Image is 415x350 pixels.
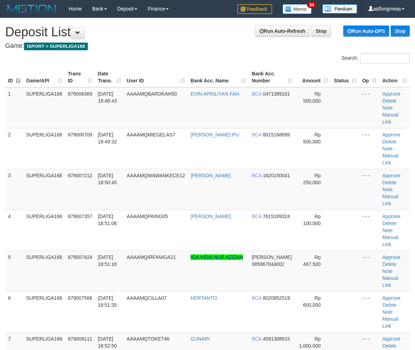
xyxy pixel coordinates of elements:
th: Date Trans.: activate to sort column ascending [95,67,124,87]
span: Copy 8015168699 to clipboard [263,132,290,137]
a: Run Auto-DPS [343,25,389,37]
a: Manual Link [382,316,398,329]
th: Status: activate to sort column ascending [331,67,359,87]
th: Amount: activate to sort column ascending [295,67,331,87]
td: - - - [359,210,379,251]
td: 5 [5,251,23,291]
span: [DATE] 18:48:43 [98,91,117,104]
span: Copy 1620150041 to clipboard [263,173,290,178]
td: - - - [359,251,379,291]
a: Manual Link [382,275,398,288]
span: AAAAMQIRFANIGA21 [127,254,176,260]
span: Rp 250,000 [303,173,321,185]
a: Approve [382,254,400,260]
a: Manual Link [382,234,398,247]
input: Search: [360,53,410,64]
img: panduan.png [322,4,357,14]
a: [PERSON_NAME] PU [191,132,239,137]
span: Rp 500,000 [303,91,321,104]
a: GUNARI [191,336,209,342]
a: Run Auto-Refresh [255,25,310,37]
span: AAAAMQCILLA07 [127,295,167,301]
th: Trans ID: activate to sort column ascending [65,67,95,87]
td: SUPERLIGA168 [23,169,65,210]
span: BCA [252,295,261,301]
span: Copy 8020852519 to clipboard [263,295,290,301]
a: Approve [382,295,400,301]
h4: Game: [5,43,410,50]
a: Manual Link [382,153,398,165]
span: ISPORT > SUPERLIGA168 [24,43,88,50]
span: [DATE] 18:51:06 [98,214,117,226]
span: AAAAMQPAING05 [127,214,168,219]
a: EVIN APRILIYAN FAH [191,91,239,97]
a: Note [382,105,393,111]
span: [DATE] 18:51:35 [98,295,117,308]
a: Note [382,309,393,315]
span: 879006369 [68,91,92,97]
a: Delete [382,98,396,104]
a: [PERSON_NAME] [191,173,231,178]
span: [DATE] 18:50:45 [98,173,117,185]
span: Rp 1,000,000 [299,336,321,349]
span: Copy 7615189324 to clipboard [263,214,290,219]
span: AAAAMQBAROKAH50 [127,91,177,97]
td: 1 [5,87,23,128]
th: User ID: activate to sort column ascending [124,67,188,87]
a: Delete [382,180,396,185]
a: Delete [382,343,396,349]
a: Delete [382,261,396,267]
img: MOTION_logo.png [5,3,58,14]
span: BCA [252,91,261,97]
img: Feedback.jpg [237,4,272,14]
span: Rp 500,000 [303,132,321,144]
a: Approve [382,91,400,97]
span: Rp 600,000 [303,295,321,308]
span: [PERSON_NAME] [252,254,292,260]
span: AAAAMQWAWANKECE12 [127,173,185,178]
a: Manual Link [382,112,398,125]
span: 879007424 [68,254,92,260]
h1: Deposit List [5,25,410,39]
a: Delete [382,139,396,144]
td: 6 [5,291,23,332]
td: SUPERLIGA168 [23,251,65,291]
td: 4 [5,210,23,251]
a: Stop [391,25,410,37]
a: Manual Link [382,194,398,206]
a: Note [382,146,393,151]
a: Approve [382,173,400,178]
th: Action: activate to sort column ascending [379,67,410,87]
span: BCA [252,132,261,137]
span: BCA [252,173,261,178]
a: Note [382,268,393,274]
a: Approve [382,336,400,342]
a: Approve [382,214,400,219]
th: ID: activate to sort column descending [5,67,23,87]
span: 879007566 [68,295,92,301]
span: Rp 497,500 [303,254,321,267]
td: - - - [359,291,379,332]
td: SUPERLIGA168 [23,291,65,332]
span: [DATE] 18:49:32 [98,132,117,144]
a: Delete [382,221,396,226]
span: Copy 0471389161 to clipboard [263,91,290,97]
span: 34 [307,2,316,8]
label: Search: [341,53,410,64]
a: Approve [382,132,400,137]
th: Op: activate to sort column ascending [359,67,379,87]
td: SUPERLIGA168 [23,210,65,251]
span: AAAAMQMIEGELAS7 [127,132,175,137]
th: Bank Acc. Name: activate to sort column ascending [188,67,249,87]
span: [DATE] 18:51:16 [98,254,117,267]
a: Delete [382,302,396,308]
a: Note [382,228,393,233]
td: SUPERLIGA168 [23,128,65,169]
span: 879006709 [68,132,92,137]
span: Copy 085967044002 to clipboard [252,261,284,267]
td: SUPERLIGA168 [23,87,65,128]
th: Bank Acc. Number: activate to sort column ascending [249,67,295,87]
span: Copy 4591308615 to clipboard [263,336,290,342]
a: Stop [311,25,331,37]
td: - - - [359,87,379,128]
